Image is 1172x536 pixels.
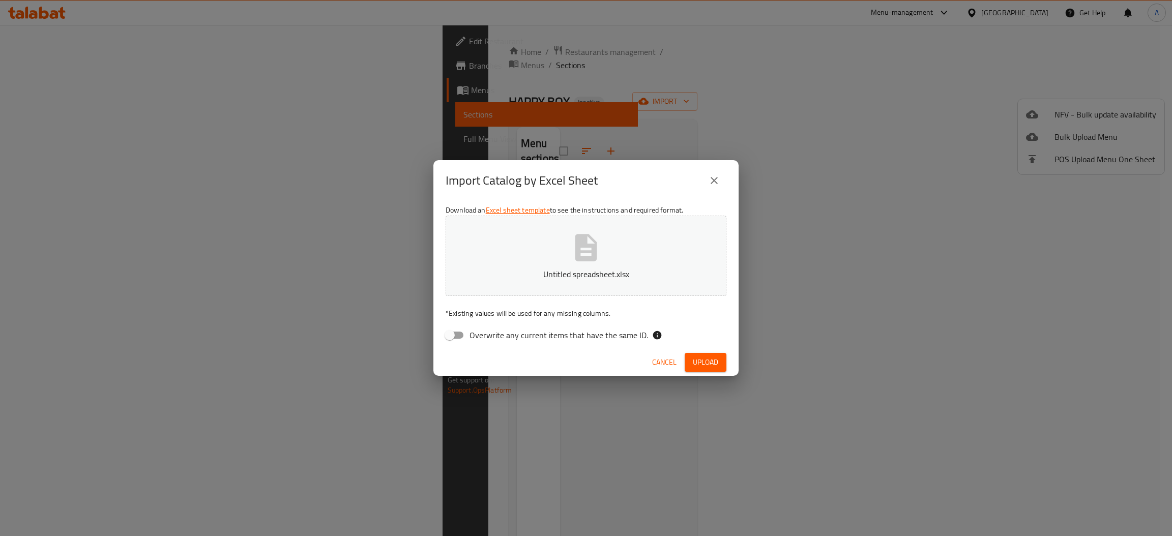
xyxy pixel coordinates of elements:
span: Cancel [652,356,677,369]
h2: Import Catalog by Excel Sheet [446,172,598,189]
button: Untitled spreadsheet.xlsx [446,216,726,296]
p: Untitled spreadsheet.xlsx [461,268,711,280]
button: Upload [685,353,726,372]
button: Cancel [648,353,681,372]
svg: If the overwrite option isn't selected, then the items that match an existing ID will be ignored ... [652,330,662,340]
div: Download an to see the instructions and required format. [433,201,739,348]
span: Overwrite any current items that have the same ID. [470,329,648,341]
p: Existing values will be used for any missing columns. [446,308,726,318]
a: Excel sheet template [486,203,550,217]
span: Upload [693,356,718,369]
button: close [702,168,726,193]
